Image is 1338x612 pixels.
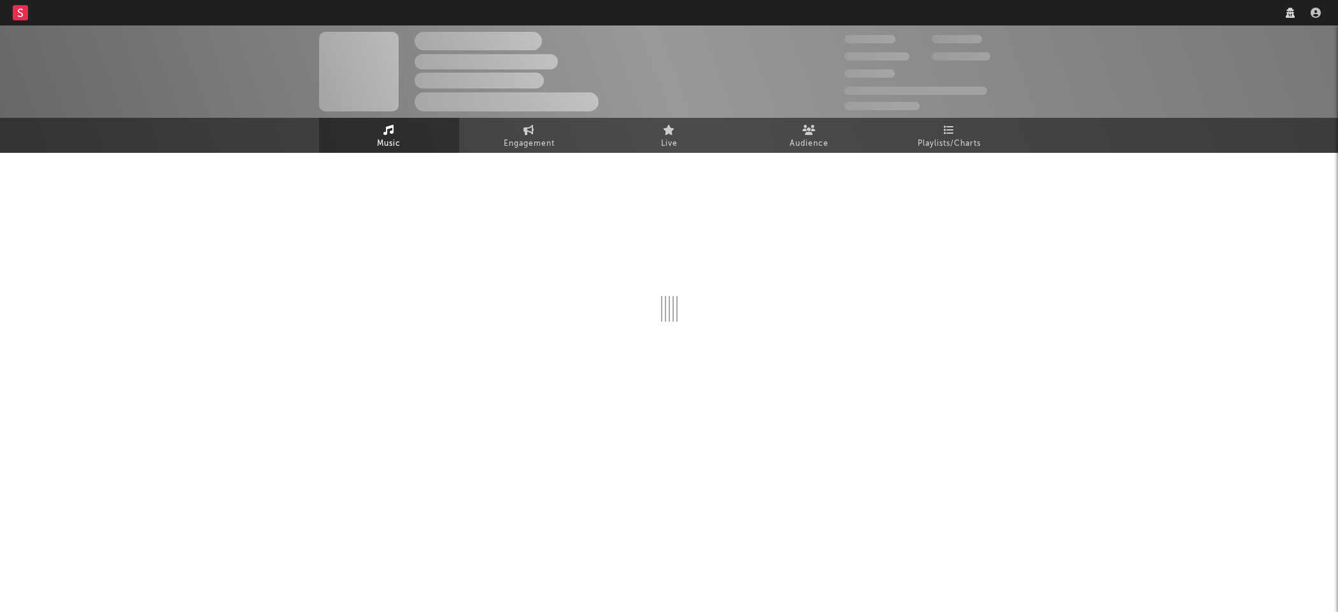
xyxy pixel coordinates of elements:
[377,136,401,152] span: Music
[844,52,909,60] span: 50,000,000
[844,87,987,95] span: 50,000,000 Monthly Listeners
[599,118,739,153] a: Live
[661,136,678,152] span: Live
[932,52,990,60] span: 1,000,000
[844,102,920,110] span: Jump Score: 85.0
[319,118,459,153] a: Music
[459,118,599,153] a: Engagement
[879,118,1020,153] a: Playlists/Charts
[790,136,829,152] span: Audience
[844,69,895,78] span: 100,000
[504,136,555,152] span: Engagement
[932,35,982,43] span: 100,000
[918,136,981,152] span: Playlists/Charts
[844,35,895,43] span: 300,000
[739,118,879,153] a: Audience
